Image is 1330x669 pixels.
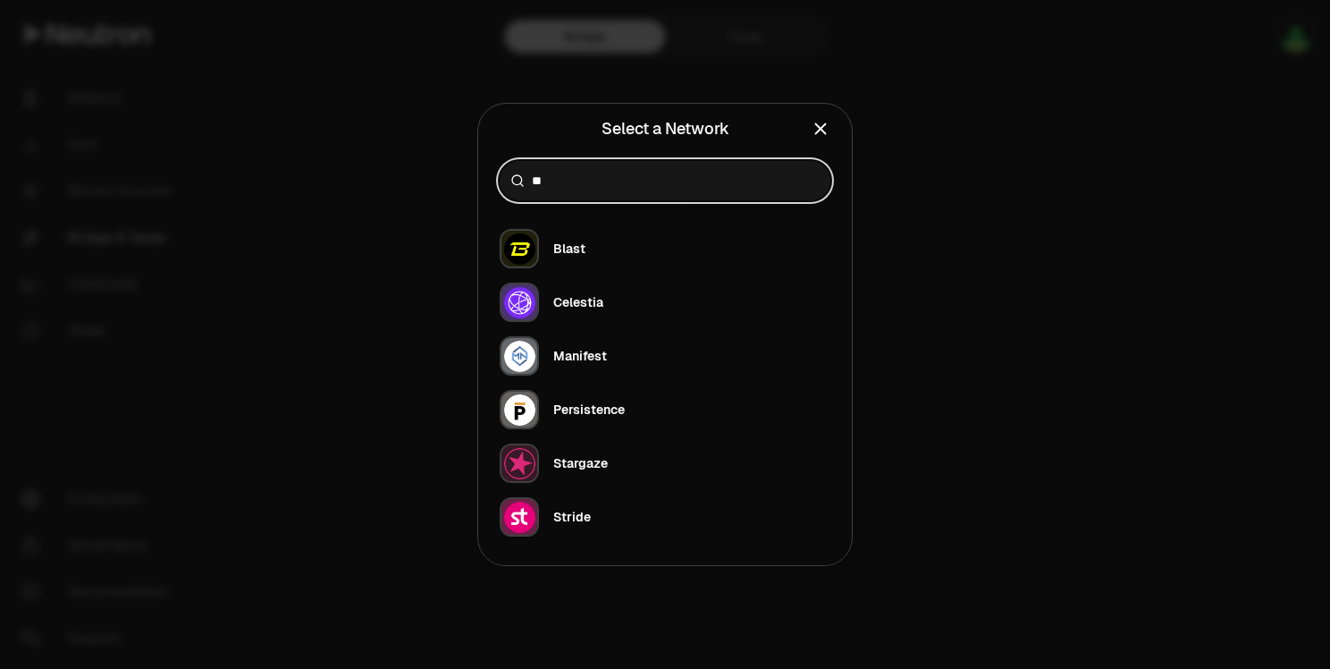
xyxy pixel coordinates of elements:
div: Blast [553,240,585,258]
button: Blast LogoBlast LogoBlast [489,222,841,275]
img: Blast Logo [504,233,535,265]
div: Stride [553,508,591,526]
img: Stargaze Logo [504,448,535,479]
div: Manifest [553,347,607,365]
button: Stride LogoStride LogoStride [489,490,841,544]
div: Stargaze [553,454,608,472]
img: Persistence Logo [504,394,535,426]
button: Manifest LogoManifest LogoManifest [489,329,841,383]
div: Persistence [553,401,625,419]
button: Stargaze LogoStargaze LogoStargaze [489,436,841,490]
button: Close [811,116,830,141]
div: Select a Network [602,116,729,141]
img: Manifest Logo [504,341,535,372]
button: Celestia LogoCelestia LogoCelestia [489,275,841,329]
div: Celestia [553,293,603,311]
button: Persistence LogoPersistence LogoPersistence [489,383,841,436]
img: Celestia Logo [504,287,535,318]
img: Stride Logo [504,502,535,533]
